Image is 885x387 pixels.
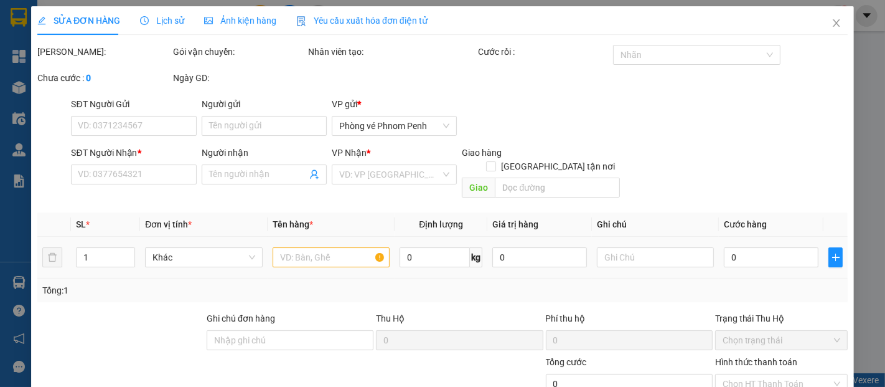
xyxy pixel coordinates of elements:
[207,330,373,350] input: Ghi chú đơn hàng
[545,312,712,330] div: Phí thu hộ
[204,16,213,25] span: picture
[722,331,840,350] span: Chọn trạng thái
[545,357,586,367] span: Tổng cước
[71,146,196,160] div: SĐT Người Nhận
[86,73,91,83] b: 0
[419,219,463,229] span: Định lượng
[152,248,255,267] span: Khác
[173,45,306,59] div: Gói vận chuyển:
[332,148,367,158] span: VP Nhận
[296,16,428,26] span: Yêu cầu xuất hóa đơn điện tử
[140,16,184,26] span: Lịch sử
[42,284,342,297] div: Tổng: 1
[714,312,848,325] div: Trạng thái Thu Hộ
[37,45,171,59] div: [PERSON_NAME]:
[831,18,841,28] span: close
[714,357,797,367] label: Hình thức thanh toán
[204,16,276,26] span: Ảnh kiện hàng
[496,160,620,173] span: [GEOGRAPHIC_DATA] tận nơi
[819,6,854,41] button: Close
[273,247,390,267] input: VD: Bàn, Ghế
[145,219,192,229] span: Đơn vị tính
[339,117,449,135] span: Phòng vé Phnom Penh
[376,313,405,323] span: Thu Hộ
[173,71,306,85] div: Ngày GD:
[207,313,275,323] label: Ghi chú đơn hàng
[37,71,171,85] div: Chưa cước :
[462,178,495,198] span: Giao
[309,170,319,179] span: user-add
[724,219,767,229] span: Cước hàng
[592,213,719,237] th: Ghi chú
[202,146,327,160] div: Người nhận
[829,252,843,262] span: plus
[492,219,538,229] span: Giá trị hàng
[308,45,475,59] div: Nhân viên tạo:
[332,97,457,111] div: VP gửi
[42,247,62,267] button: delete
[828,247,843,267] button: plus
[140,16,149,25] span: clock-circle
[462,148,502,158] span: Giao hàng
[37,16,120,26] span: SỬA ĐƠN HÀNG
[75,219,85,229] span: SL
[202,97,327,111] div: Người gửi
[71,97,196,111] div: SĐT Người Gửi
[495,178,620,198] input: Dọc đường
[470,247,482,267] span: kg
[296,16,306,26] img: icon
[477,45,611,59] div: Cước rồi :
[273,219,313,229] span: Tên hàng
[37,16,46,25] span: edit
[597,247,714,267] input: Ghi Chú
